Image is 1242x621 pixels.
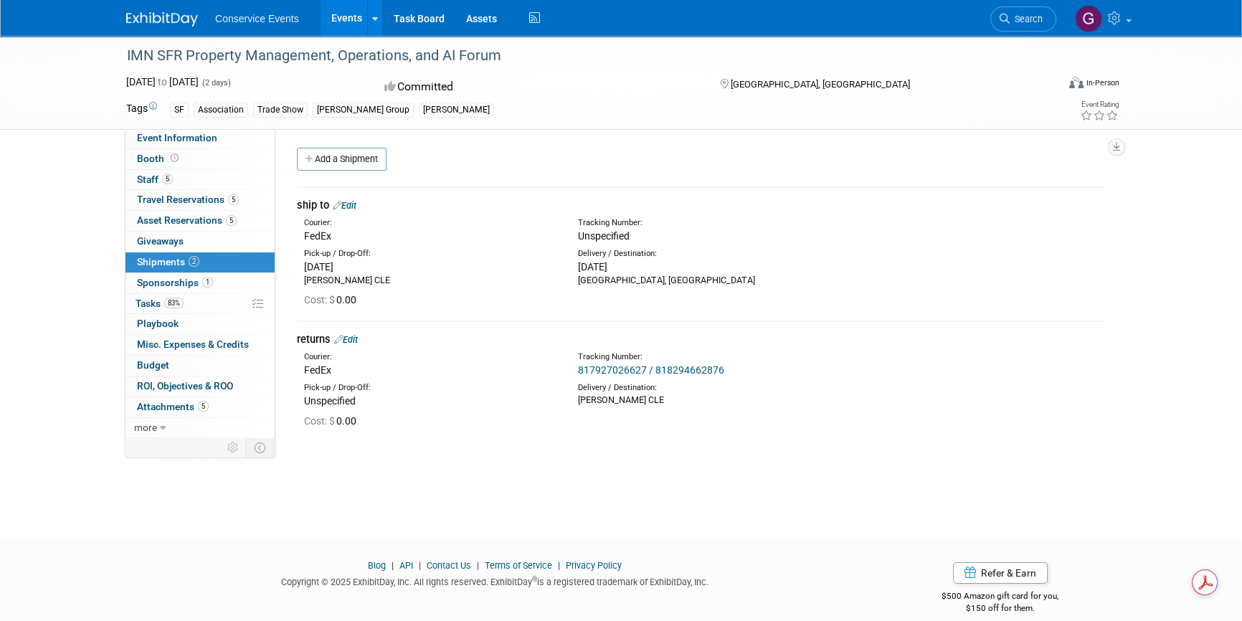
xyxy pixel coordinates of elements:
[221,438,246,457] td: Personalize Event Tab Strip
[304,363,556,377] div: FedEx
[578,394,830,407] div: [PERSON_NAME] CLE
[415,560,425,571] span: |
[578,248,830,260] div: Delivery / Destination:
[194,103,248,118] div: Association
[885,581,1117,614] div: $500 Amazon gift card for you,
[137,174,173,185] span: Staff
[136,298,184,309] span: Tasks
[304,248,556,260] div: Pick-up / Drop-Off:
[122,43,1035,69] div: IMN SFR Property Management, Operations, and AI Forum
[304,415,362,427] span: 0.00
[885,602,1117,615] div: $150 off for them.
[304,260,556,274] div: [DATE]
[578,274,830,287] div: [GEOGRAPHIC_DATA], [GEOGRAPHIC_DATA]
[126,76,199,87] span: [DATE] [DATE]
[137,235,184,247] span: Giveaways
[137,256,199,267] span: Shipments
[953,562,1048,584] a: Refer & Earn
[198,401,209,412] span: 5
[1086,77,1119,88] div: In-Person
[419,103,494,118] div: [PERSON_NAME]
[368,560,386,571] a: Blog
[125,170,275,190] a: Staff5
[990,6,1056,32] a: Search
[156,76,169,87] span: to
[125,294,275,314] a: Tasks83%
[1069,77,1084,88] img: Format-Inperson.png
[137,153,181,164] span: Booth
[334,334,358,345] a: Edit
[226,215,237,226] span: 5
[134,422,157,433] span: more
[297,198,1105,213] div: ship to
[304,229,556,243] div: FedEx
[304,217,556,229] div: Courier:
[1080,101,1119,108] div: Event Rating
[578,351,899,363] div: Tracking Number:
[137,380,233,392] span: ROI, Objectives & ROO
[380,75,697,100] div: Committed
[1075,5,1102,32] img: Gayle Reese
[125,211,275,231] a: Asset Reservations5
[554,560,564,571] span: |
[578,217,899,229] div: Tracking Number:
[168,153,181,163] span: Booth not reserved yet
[730,79,909,90] span: [GEOGRAPHIC_DATA], [GEOGRAPHIC_DATA]
[125,232,275,252] a: Giveaways
[202,277,213,288] span: 1
[297,332,1105,347] div: returns
[137,194,239,205] span: Travel Reservations
[304,382,556,394] div: Pick-up / Drop-Off:
[304,274,556,287] div: [PERSON_NAME] CLE
[578,230,630,242] span: Unspecified
[170,103,189,118] div: SF
[578,364,724,376] a: 817927026627 / 818294662876
[137,318,179,329] span: Playbook
[125,356,275,376] a: Budget
[566,560,622,571] a: Privacy Policy
[578,382,830,394] div: Delivery / Destination:
[532,575,537,583] sup: ®
[1010,14,1043,24] span: Search
[125,335,275,355] a: Misc. Expenses & Credits
[972,75,1119,96] div: Event Format
[125,418,275,438] a: more
[137,132,217,143] span: Event Information
[126,572,863,589] div: Copyright © 2025 ExhibitDay, Inc. All rights reserved. ExhibitDay is a registered trademark of Ex...
[126,12,198,27] img: ExhibitDay
[427,560,471,571] a: Contact Us
[125,252,275,272] a: Shipments2
[215,13,299,24] span: Conservice Events
[304,294,362,305] span: 0.00
[137,214,237,226] span: Asset Reservations
[125,190,275,210] a: Travel Reservations5
[228,194,239,205] span: 5
[125,149,275,169] a: Booth
[388,560,397,571] span: |
[313,103,414,118] div: [PERSON_NAME] Group
[125,273,275,293] a: Sponsorships1
[578,260,830,274] div: [DATE]
[125,314,275,334] a: Playbook
[304,294,336,305] span: Cost: $
[333,200,356,211] a: Edit
[125,128,275,148] a: Event Information
[126,101,157,118] td: Tags
[473,560,483,571] span: |
[304,351,556,363] div: Courier:
[253,103,308,118] div: Trade Show
[125,376,275,397] a: ROI, Objectives & ROO
[304,415,336,427] span: Cost: $
[137,401,209,412] span: Attachments
[399,560,413,571] a: API
[485,560,552,571] a: Terms of Service
[164,298,184,308] span: 83%
[125,397,275,417] a: Attachments5
[189,256,199,267] span: 2
[297,148,387,171] a: Add a Shipment
[137,338,249,350] span: Misc. Expenses & Credits
[304,395,356,407] span: Unspecified
[246,438,275,457] td: Toggle Event Tabs
[137,277,213,288] span: Sponsorships
[201,78,231,87] span: (2 days)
